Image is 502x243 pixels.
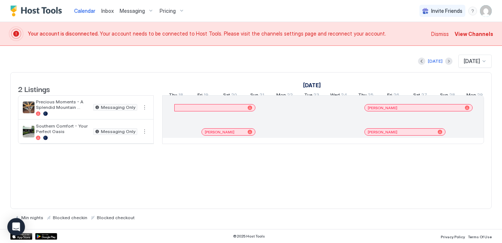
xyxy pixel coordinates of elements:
span: Mon [276,92,286,100]
span: Your account needs to be connected to Host Tools. Please visit the channels settings page and rec... [28,30,427,37]
span: Wed [330,92,340,100]
span: 29 [477,92,483,100]
div: menu [140,103,149,112]
button: Previous month [418,58,425,65]
a: September 26, 2025 [385,91,401,101]
div: Dismiss [431,30,449,38]
a: Privacy Policy [441,232,465,240]
span: 21 [259,92,264,100]
div: [DATE] [428,58,443,65]
div: User profile [480,5,492,17]
span: Sat [223,92,230,100]
button: More options [140,127,149,136]
span: Blocked checkout [97,215,135,220]
a: September 25, 2025 [356,91,375,101]
a: September 19, 2025 [196,91,210,101]
span: Messaging [120,8,145,14]
a: September 29, 2025 [465,91,485,101]
div: listing image [23,102,34,113]
button: [DATE] [427,57,444,66]
a: September 18, 2025 [301,80,323,91]
span: 18 [178,92,183,100]
span: Tue [304,92,312,100]
a: September 18, 2025 [167,91,185,101]
a: September 23, 2025 [302,91,321,101]
a: Inbox [101,7,114,15]
div: menu [468,7,477,15]
div: Open Intercom Messenger [7,218,25,236]
span: Southern Comfort - Your Perfect Oasis [36,123,90,134]
span: Your account is disconnected. [28,30,100,37]
span: [PERSON_NAME] [368,130,397,135]
span: [PERSON_NAME] [205,130,234,135]
a: Google Play Store [35,233,57,240]
span: Precious Moments - A Splendid Mountain Retreat [36,99,90,110]
span: 24 [341,92,347,100]
span: Blocked checkin [53,215,87,220]
div: menu [140,127,149,136]
span: Sat [413,92,420,100]
a: September 20, 2025 [221,91,239,101]
span: Fri [387,92,392,100]
span: Sun [250,92,258,100]
span: Privacy Policy [441,235,465,239]
a: Terms Of Use [468,232,492,240]
span: 23 [313,92,319,100]
span: Sun [440,92,448,100]
span: Mon [466,92,476,100]
span: Inbox [101,8,114,14]
span: Calendar [74,8,95,14]
span: [DATE] [464,58,480,65]
button: More options [140,103,149,112]
span: Fri [197,92,203,100]
span: 19 [204,92,208,100]
a: Host Tools Logo [10,5,65,16]
span: Min nights [21,215,43,220]
span: 25 [368,92,374,100]
span: Thu [358,92,367,100]
button: Next month [445,58,452,65]
div: listing image [23,126,34,137]
span: 20 [231,92,237,100]
a: App Store [10,233,32,240]
span: Thu [169,92,177,100]
span: © 2025 Host Tools [233,234,265,239]
span: Terms Of Use [468,235,492,239]
a: September 28, 2025 [438,91,457,101]
a: September 21, 2025 [248,91,266,101]
a: September 22, 2025 [274,91,295,101]
span: Pricing [160,8,176,14]
div: View Channels [455,30,493,38]
a: September 27, 2025 [411,91,429,101]
span: 27 [421,92,427,100]
a: September 24, 2025 [328,91,349,101]
a: Calendar [74,7,95,15]
span: 2 Listings [18,83,50,94]
span: Invite Friends [431,8,462,14]
span: 22 [287,92,293,100]
span: [PERSON_NAME] [368,106,397,110]
span: 28 [449,92,455,100]
span: 26 [393,92,399,100]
